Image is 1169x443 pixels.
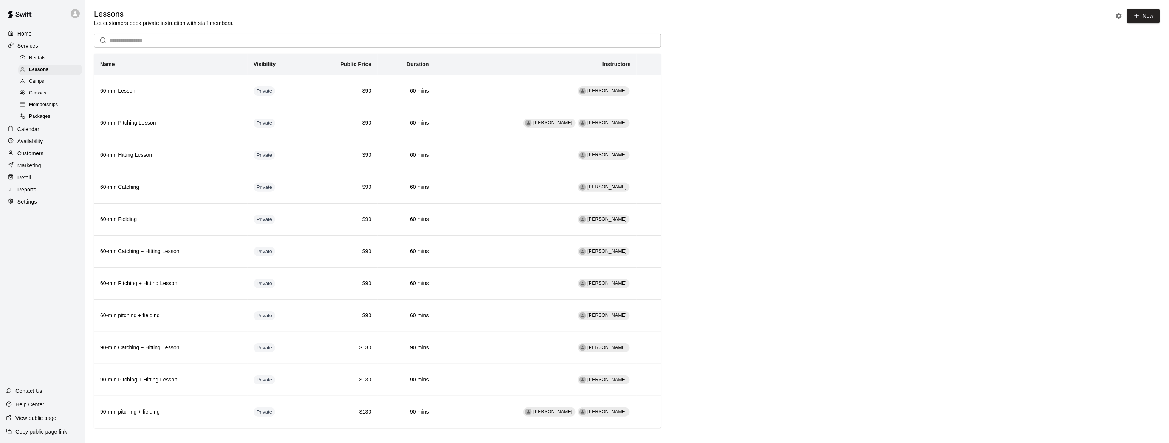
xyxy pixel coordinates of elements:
[588,377,627,382] span: [PERSON_NAME]
[311,344,371,352] h6: $130
[384,376,429,384] h6: 90 mins
[579,377,586,383] div: Phillip Jankulovski
[311,247,371,256] h6: $90
[100,279,242,288] h6: 60-min Pitching + Hitting Lesson
[254,247,276,256] div: This service is hidden, and can only be accessed via a direct link
[100,344,242,352] h6: 90-min Catching + Hitting Lesson
[17,198,37,205] p: Settings
[6,148,79,159] a: Customers
[1127,9,1160,23] a: New
[254,344,276,352] span: Private
[254,312,276,320] span: Private
[588,152,627,157] span: [PERSON_NAME]
[17,150,43,157] p: Customers
[588,313,627,318] span: [PERSON_NAME]
[588,216,627,222] span: [PERSON_NAME]
[311,151,371,159] h6: $90
[15,387,42,395] p: Contact Us
[311,215,371,224] h6: $90
[384,119,429,127] h6: 60 mins
[311,183,371,191] h6: $90
[311,376,371,384] h6: $130
[384,151,429,159] h6: 60 mins
[384,408,429,416] h6: 90 mins
[579,120,586,127] div: Phillip Jankulovski
[29,66,49,74] span: Lessons
[6,28,79,39] div: Home
[254,248,276,255] span: Private
[579,280,586,287] div: Phillip Jankulovski
[254,377,276,384] span: Private
[579,88,586,94] div: Phillip Jankulovski
[602,61,631,67] b: Instructors
[6,40,79,51] div: Services
[579,152,586,159] div: Phillip Jankulovski
[18,88,82,99] div: Classes
[17,125,39,133] p: Calendar
[254,279,276,288] div: This service is hidden, and can only be accessed via a direct link
[254,183,276,192] div: This service is hidden, and can only be accessed via a direct link
[18,99,85,111] a: Memberships
[311,312,371,320] h6: $90
[17,186,36,193] p: Reports
[17,162,41,169] p: Marketing
[254,280,276,287] span: Private
[579,248,586,255] div: Phillip Jankulovski
[18,53,82,63] div: Rentals
[254,120,276,127] span: Private
[15,414,56,422] p: View public page
[18,111,82,122] div: Packages
[311,279,371,288] h6: $90
[254,152,276,159] span: Private
[6,184,79,195] a: Reports
[254,216,276,223] span: Private
[100,183,242,191] h6: 60-min Catching
[18,64,85,76] a: Lessons
[588,281,627,286] span: [PERSON_NAME]
[15,428,67,435] p: Copy public page link
[94,19,234,27] p: Let customers book private instruction with staff members.
[6,123,79,135] a: Calendar
[100,87,242,95] h6: 60-min Lesson
[384,279,429,288] h6: 60 mins
[254,375,276,384] div: This service is hidden, and can only be accessed via a direct link
[579,344,586,351] div: Phillip Jankulovski
[18,52,85,64] a: Rentals
[18,65,82,75] div: Lessons
[100,408,242,416] h6: 90-min pitching + fielding
[588,184,627,190] span: [PERSON_NAME]
[94,54,661,428] table: simple table
[254,119,276,128] div: This service is hidden, and can only be accessed via a direct link
[254,407,276,417] div: This service is hidden, and can only be accessed via a direct link
[384,247,429,256] h6: 60 mins
[18,76,82,87] div: Camps
[100,119,242,127] h6: 60-min Pitching Lesson
[29,78,44,85] span: Camps
[254,151,276,160] div: This service is hidden, and can only be accessed via a direct link
[311,87,371,95] h6: $90
[588,120,627,125] span: [PERSON_NAME]
[254,343,276,352] div: This service is hidden, and can only be accessed via a direct link
[384,87,429,95] h6: 60 mins
[588,249,627,254] span: [PERSON_NAME]
[6,172,79,183] a: Retail
[1113,10,1125,22] button: Lesson settings
[100,61,115,67] b: Name
[311,408,371,416] h6: $130
[579,184,586,191] div: Phillip Jankulovski
[254,409,276,416] span: Private
[17,174,31,181] p: Retail
[525,409,532,415] div: Rylan Pranger
[525,120,532,127] div: Rylan Pranger
[100,151,242,159] h6: 60-min Hitting Lesson
[533,120,573,125] span: [PERSON_NAME]
[579,409,586,415] div: Phillip Jankulovski
[588,345,627,350] span: [PERSON_NAME]
[18,76,85,88] a: Camps
[29,113,50,120] span: Packages
[407,61,429,67] b: Duration
[6,136,79,147] a: Availability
